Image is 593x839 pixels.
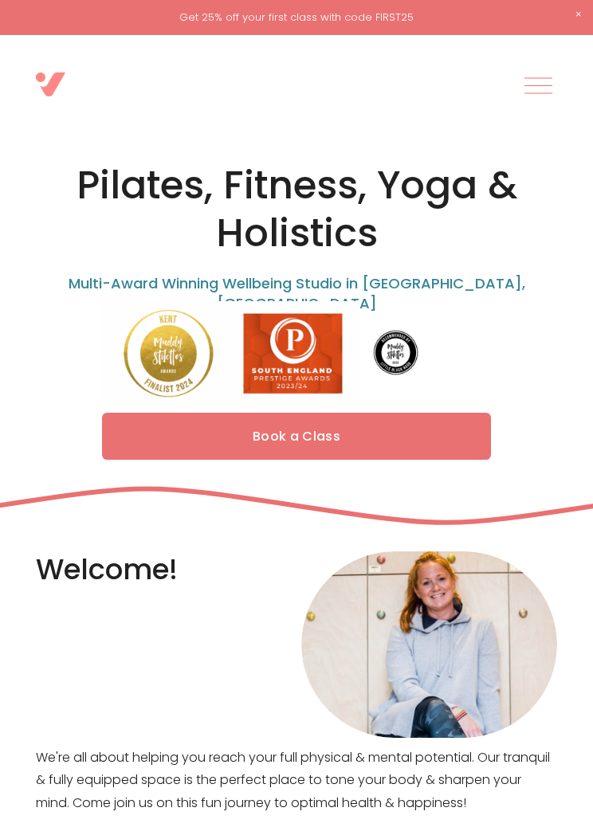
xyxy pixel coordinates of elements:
[36,73,65,96] img: VWell
[36,551,558,588] h2: Welcome!
[36,747,558,815] p: We're all about helping you reach your full physical & mental potential. Our tranquil & fully equ...
[102,413,491,460] a: Book a Class
[69,273,529,313] span: Multi-Award Winning Wellbeing Studio in [GEOGRAPHIC_DATA], [GEOGRAPHIC_DATA]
